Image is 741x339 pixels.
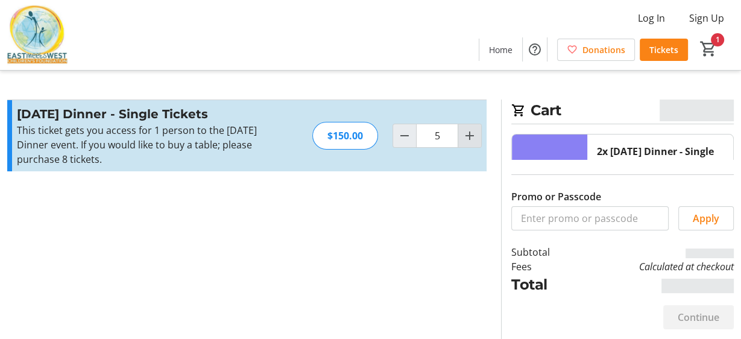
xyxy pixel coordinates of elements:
span: Sign Up [689,11,724,25]
label: Promo or Passcode [511,189,601,204]
button: Log In [628,8,675,28]
button: Cart [698,38,719,60]
a: Home [479,39,522,61]
img: East Meets West Children's Foundation's Logo [7,5,68,65]
span: Apply [693,211,719,226]
button: Help [523,37,547,62]
div: This ticket gets you access for 1 person to the [DATE] Dinner event. If you would like to buy a t... [17,123,280,166]
td: Calculated at checkout [576,259,734,274]
button: Decrement by one [393,124,416,147]
h2: Cart [511,100,734,124]
span: Tickets [649,43,678,56]
h3: [DATE] Dinner - Single Tickets [17,105,280,123]
button: Increment by one [458,124,481,147]
input: Diwali Dinner - Single Tickets Quantity [416,124,458,148]
a: Tickets [640,39,688,61]
div: $150.00 [312,122,378,150]
td: Fees [511,259,576,274]
button: Sign Up [680,8,734,28]
span: Home [489,43,512,56]
td: Subtotal [511,245,576,259]
a: Donations [557,39,635,61]
span: CA$150.00 [660,100,734,121]
span: Log In [638,11,665,25]
button: Apply [678,206,734,230]
div: 2x [DATE] Dinner - Single Tickets [597,144,724,173]
span: Donations [582,43,625,56]
input: Enter promo or passcode [511,206,669,230]
td: Total [511,274,576,296]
